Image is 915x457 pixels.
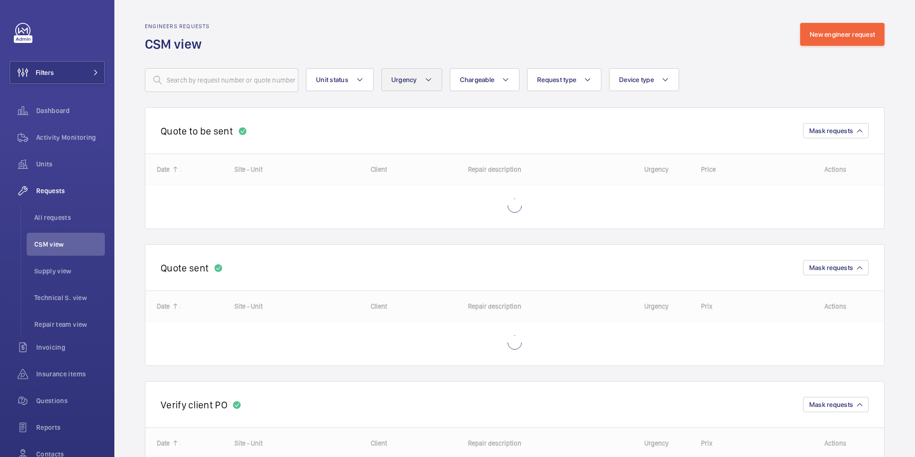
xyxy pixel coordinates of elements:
span: Units [36,159,105,169]
span: Filters [36,68,54,77]
h2: Verify client PO [161,399,227,411]
span: Mask requests [809,264,853,271]
button: Unit status [306,68,374,91]
span: Mask requests [809,127,853,135]
button: New engineer request [800,23,884,46]
button: Urgency [381,68,442,91]
span: Unit status [316,76,348,83]
input: Search by request number or quote number [145,68,298,92]
h2: Quote to be sent [161,125,233,137]
button: Request type [527,68,601,91]
span: Request type [537,76,576,83]
button: Filters [10,61,105,84]
h1: CSM view [145,35,210,53]
button: Device type [609,68,679,91]
button: Chargeable [450,68,520,91]
button: Mask requests [803,397,869,412]
span: Urgency [391,76,417,83]
span: Supply view [34,266,105,276]
span: Mask requests [809,401,853,408]
span: Activity Monitoring [36,133,105,142]
span: Insurance items [36,369,105,379]
button: Mask requests [803,260,869,275]
span: Repair team view [34,320,105,329]
span: Chargeable [460,76,495,83]
button: Mask requests [803,123,869,138]
span: Invoicing [36,343,105,352]
span: Questions [36,396,105,405]
span: Requests [36,186,105,196]
span: Technical S. view [34,293,105,302]
h2: Engineers requests [145,23,210,30]
h2: Quote sent [161,262,209,274]
span: Reports [36,423,105,432]
span: Device type [619,76,654,83]
span: All requests [34,213,105,222]
span: CSM view [34,239,105,249]
span: Dashboard [36,106,105,115]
